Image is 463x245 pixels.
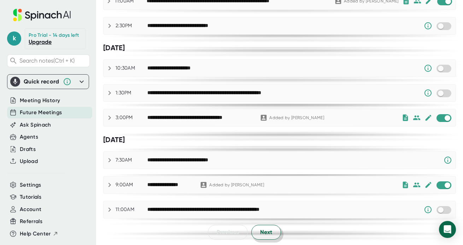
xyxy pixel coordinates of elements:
[424,64,432,72] svg: Someone has manually disabled Spinach from this meeting.
[24,78,59,85] div: Quick record
[424,22,432,30] svg: Someone has manually disabled Spinach from this meeting.
[439,221,456,238] div: Open Intercom Messenger
[20,145,36,153] button: Drafts
[269,115,324,121] div: Added by [PERSON_NAME]
[260,228,272,237] span: Next
[20,193,41,201] button: Tutorials
[116,157,147,163] div: 7:30AM
[29,39,52,45] a: Upgrade
[19,57,75,64] span: Search notes (Ctrl + K)
[116,90,147,96] div: 1:30PM
[29,32,79,39] div: Pro Trial - 14 days left
[424,89,432,97] svg: Someone has manually disabled Spinach from this meeting.
[20,230,58,238] button: Help Center
[20,133,38,141] button: Agents
[20,205,41,214] button: Account
[103,43,456,52] div: [DATE]
[444,156,452,164] svg: Spinach requires a video conference link.
[424,205,432,214] svg: Someone has manually disabled Spinach from this meeting.
[20,97,60,105] button: Meeting History
[20,121,51,129] button: Ask Spinach
[116,182,147,188] div: 9:00AM
[251,225,281,240] button: Next
[10,75,86,89] div: Quick record
[116,23,147,29] div: 2:30PM
[20,157,38,165] button: Upload
[116,115,147,121] div: 3:00PM
[20,217,42,226] button: Referrals
[116,65,147,71] div: 10:30AM
[116,206,147,213] div: 11:00AM
[208,225,248,240] button: Previous
[20,181,41,189] button: Settings
[209,182,264,188] div: Added by [PERSON_NAME]
[217,228,239,237] span: Previous
[103,135,456,144] div: [DATE]
[7,31,21,46] span: k
[20,109,62,117] button: Future Meetings
[20,230,51,238] span: Help Center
